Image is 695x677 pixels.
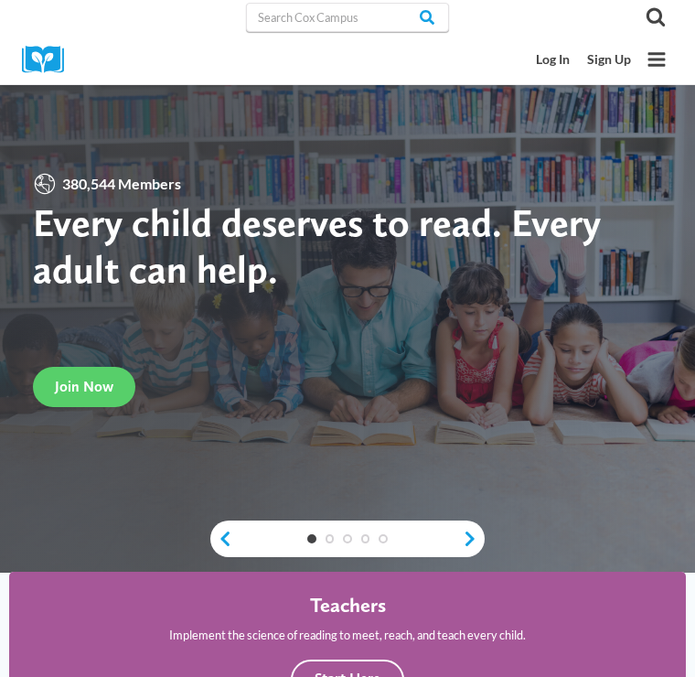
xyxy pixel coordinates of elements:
a: 5 [379,534,388,543]
a: Log In [527,44,578,76]
span: 380,544 Members [57,172,187,196]
p: Implement the science of reading to meet, reach, and teach every child. [169,626,526,644]
input: Search Cox Campus [246,3,448,32]
a: 2 [326,534,335,543]
a: 3 [343,534,352,543]
div: content slider buttons [210,521,485,557]
img: Cox Campus [22,46,77,74]
a: next [463,531,485,548]
a: 1 [307,534,316,543]
h4: Teachers [310,594,386,618]
a: previous [210,531,232,548]
a: Sign Up [578,44,639,76]
span: Join Now [55,378,113,395]
button: Open menu [640,43,673,76]
nav: Secondary Mobile Navigation [527,44,639,76]
strong: Every child deserves to read. Every adult can help. [33,199,601,293]
a: Join Now [33,367,135,407]
a: 4 [361,534,370,543]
